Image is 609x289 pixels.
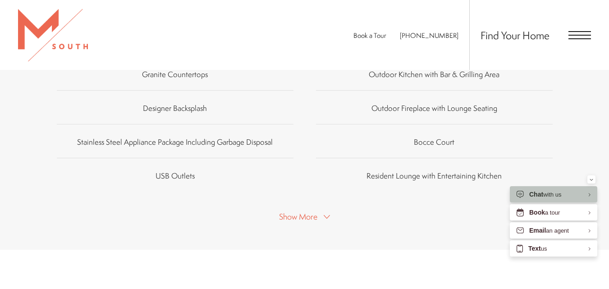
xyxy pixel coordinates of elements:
[77,137,273,147] span: Stainless Steel Appliance Package Including Garbage Disposal
[276,210,333,223] button: Show More
[371,103,497,113] span: Outdoor Fireplace with Lounge Seating
[18,9,88,61] img: MSouth
[568,31,591,39] button: Open Menu
[369,69,499,79] span: Outdoor Kitchen with Bar & Grilling Area
[400,31,458,40] a: Call Us at 813-570-8014
[481,28,549,42] a: Find Your Home
[142,69,208,79] span: Granite Countertops
[400,31,458,40] span: [PHONE_NUMBER]
[156,170,195,181] span: USB Outlets
[279,211,317,222] span: Show More
[353,31,386,40] a: Book a Tour
[414,137,454,147] span: Bocce Court
[143,103,207,113] span: Designer Backsplash
[366,170,502,181] span: Resident Lounge with Entertaining Kitchen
